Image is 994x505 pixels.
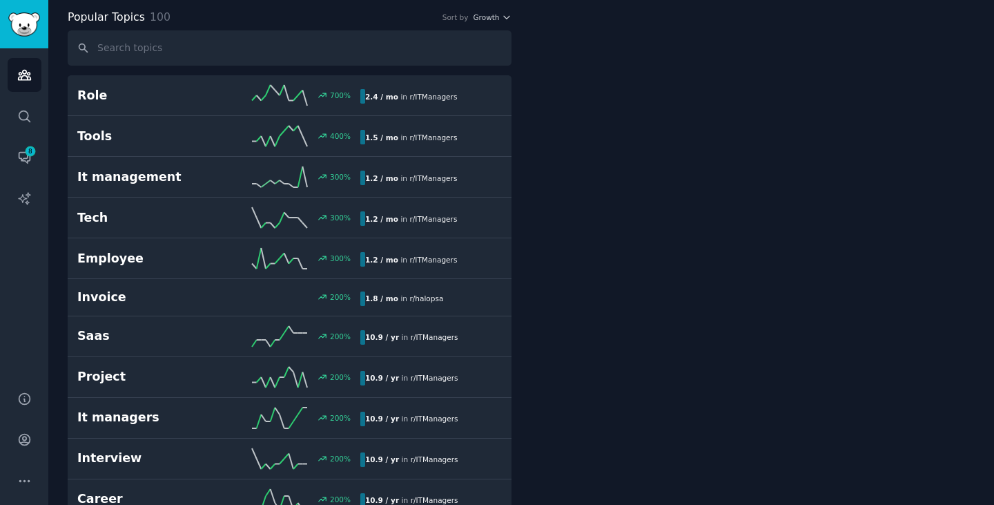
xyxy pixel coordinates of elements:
div: in [360,171,462,185]
b: 10.9 / yr [365,415,399,423]
a: Employee300%1.2 / moin r/ITManagers [68,238,511,279]
a: Saas200%10.9 / yrin r/ITManagers [68,316,511,357]
span: Growth [473,12,499,22]
button: Growth [473,12,511,22]
b: 2.4 / mo [365,93,398,101]
b: 1.5 / mo [365,133,398,142]
div: 200 % [330,454,351,464]
span: r/ ITManagers [411,455,458,464]
a: It managers200%10.9 / yrin r/ITManagers [68,398,511,439]
div: 200 % [330,332,351,341]
a: 8 [8,140,41,174]
div: in [360,452,463,467]
b: 1.8 / mo [365,294,398,303]
div: in [360,412,463,426]
span: r/ ITManagers [411,333,458,341]
span: 100 [150,10,170,23]
div: 200 % [330,413,351,423]
div: in [360,252,462,267]
h2: Interview [77,450,219,467]
div: in [360,211,462,226]
h2: Tech [77,209,219,227]
span: Popular Topics [68,9,145,26]
b: 1.2 / mo [365,174,398,182]
span: r/ ITManagers [409,133,457,142]
span: r/ ITManagers [411,496,458,504]
h2: Invoice [77,289,219,306]
a: Tech300%1.2 / moin r/ITManagers [68,198,511,238]
a: Role700%2.4 / moin r/ITManagers [68,75,511,116]
span: r/ ITManagers [411,415,458,423]
div: 200 % [330,372,351,382]
span: r/ ITManagers [409,256,457,264]
h2: It management [77,169,219,186]
a: Interview200%10.9 / yrin r/ITManagers [68,439,511,479]
img: GummySearch logo [8,12,40,37]
div: 300 % [330,172,351,182]
div: 200 % [330,292,351,302]
div: in [360,330,463,345]
h2: Project [77,368,219,385]
h2: Role [77,87,219,104]
span: r/ ITManagers [411,374,458,382]
div: 300 % [330,213,351,222]
div: 700 % [330,90,351,100]
div: in [360,371,463,385]
h2: Saas [77,327,219,345]
b: 10.9 / yr [365,455,399,464]
span: 8 [24,146,37,156]
a: It management300%1.2 / moin r/ITManagers [68,157,511,198]
input: Search topics [68,30,511,66]
b: 10.9 / yr [365,333,399,341]
a: Tools400%1.5 / moin r/ITManagers [68,116,511,157]
div: Sort by [442,12,469,22]
a: Project200%10.9 / yrin r/ITManagers [68,357,511,398]
div: 300 % [330,254,351,263]
b: 1.2 / mo [365,215,398,223]
div: in [360,130,462,144]
b: 1.2 / mo [365,256,398,264]
h2: Tools [77,128,219,145]
div: 200 % [330,495,351,504]
span: r/ ITManagers [409,174,457,182]
h2: It managers [77,409,219,426]
b: 10.9 / yr [365,496,399,504]
span: r/ ITManagers [409,215,457,223]
b: 10.9 / yr [365,374,399,382]
span: r/ ITManagers [409,93,457,101]
a: Invoice200%1.8 / moin r/halopsa [68,279,511,316]
h2: Employee [77,250,219,267]
div: in [360,292,448,306]
span: r/ halopsa [409,294,443,303]
div: 400 % [330,131,351,141]
div: in [360,89,462,104]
